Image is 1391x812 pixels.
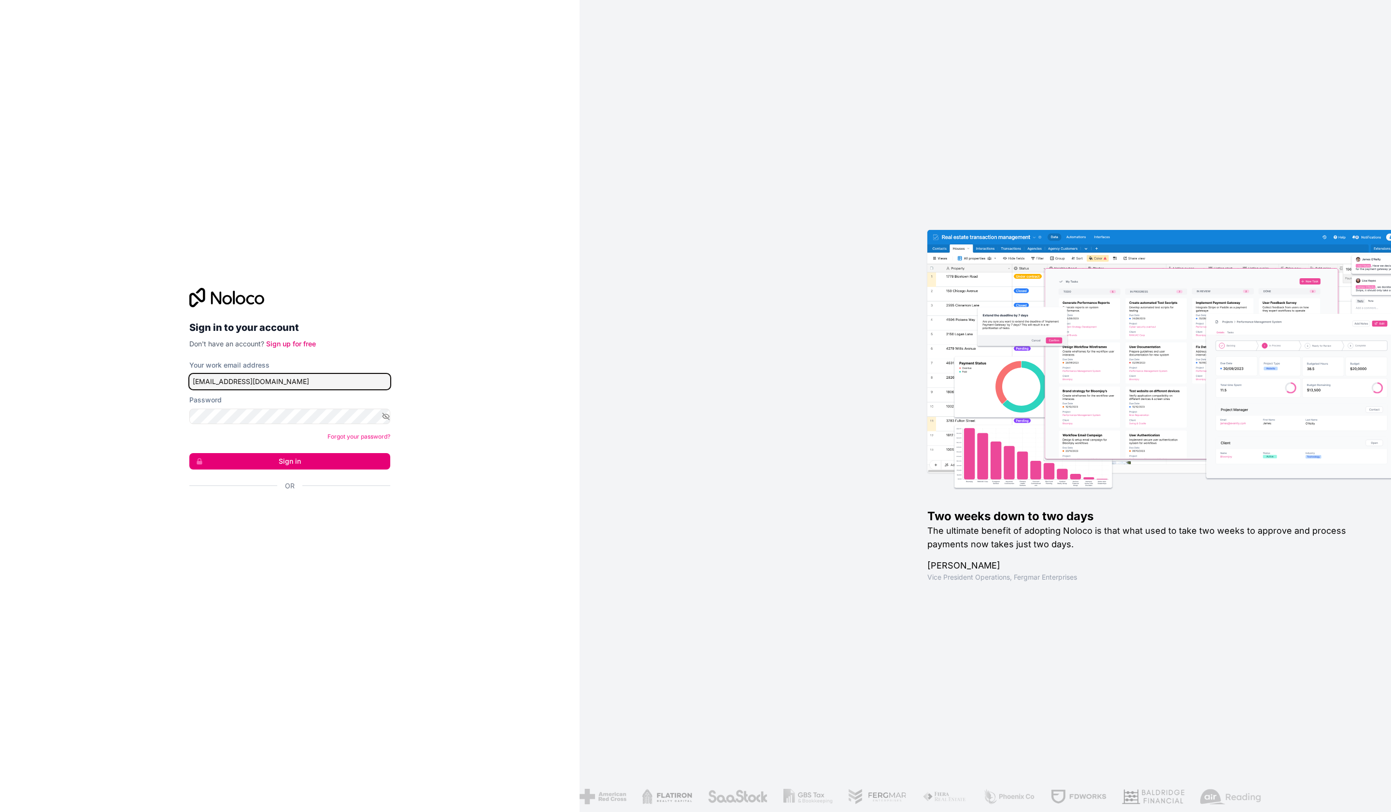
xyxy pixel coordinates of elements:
[846,789,905,804] img: /assets/fergmar-CudnrXN5.png
[189,319,390,336] h2: Sign in to your account
[185,501,387,523] iframe: Sign in with Google Button
[927,559,1360,572] h1: [PERSON_NAME]
[920,789,965,804] img: /assets/fiera-fwj2N5v4.png
[1048,789,1105,804] img: /assets/fdworks-Bi04fVtw.png
[781,789,831,804] img: /assets/gbstax-C-GtDUiK.png
[927,509,1360,524] h1: Two weeks down to two days
[189,340,264,348] span: Don't have an account?
[1198,789,1259,804] img: /assets/airreading-FwAmRzSr.png
[189,409,390,424] input: Password
[189,360,270,370] label: Your work email address
[189,374,390,389] input: Email address
[285,481,295,491] span: Or
[927,524,1360,551] h2: The ultimate benefit of adopting Noloco is that what used to take two weeks to approve and proces...
[640,789,690,804] img: /assets/flatiron-C8eUkumj.png
[706,789,766,804] img: /assets/saastock-C6Zbiodz.png
[327,433,390,440] a: Forgot your password?
[578,789,625,804] img: /assets/american-red-cross-BAupjrZR.png
[927,572,1360,582] h1: Vice President Operations , Fergmar Enterprises
[981,789,1033,804] img: /assets/phoenix-BREaitsQ.png
[266,340,316,348] a: Sign up for free
[1120,789,1183,804] img: /assets/baldridge-DxmPIwAm.png
[189,395,222,405] label: Password
[189,453,390,470] button: Sign in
